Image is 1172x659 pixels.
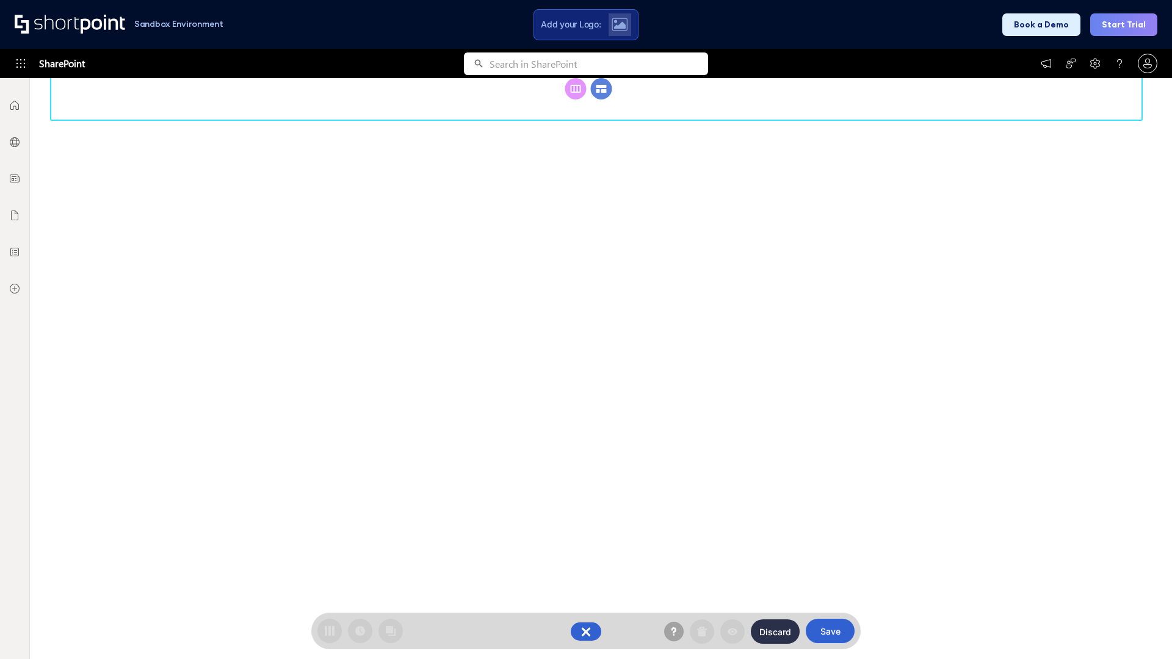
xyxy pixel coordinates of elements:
span: SharePoint [39,49,85,78]
img: Upload logo [612,18,628,31]
button: Save [806,619,855,643]
button: Book a Demo [1002,13,1080,36]
h1: Sandbox Environment [134,21,223,27]
iframe: Chat Widget [1111,600,1172,659]
button: Discard [751,619,800,644]
input: Search in SharePoint [490,52,708,75]
span: Add your Logo: [541,19,601,30]
button: Start Trial [1090,13,1157,36]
